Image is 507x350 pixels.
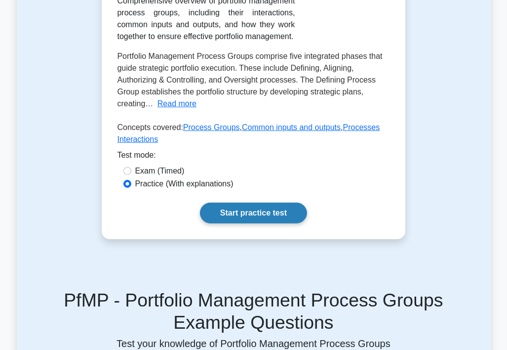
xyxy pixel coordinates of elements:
a: Process Groups [183,123,240,131]
h5: PfMP - Portfolio Management Process Groups Example Questions [29,289,479,334]
a: Common inputs and outputs [242,123,341,131]
label: Exam (Timed) [135,165,185,177]
a: Processes Interactions [117,123,380,143]
label: Practice (With explanations) [135,178,234,190]
span: Portfolio Management Process Groups comprise five integrated phases that guide strategic portfoli... [117,52,383,108]
p: Concepts covered: , , [117,122,390,149]
a: Start practice test [200,203,307,223]
p: Test your knowledge of Portfolio Management Process Groups [29,338,479,350]
div: Test mode: [117,149,390,165]
button: Read more [157,98,196,110]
